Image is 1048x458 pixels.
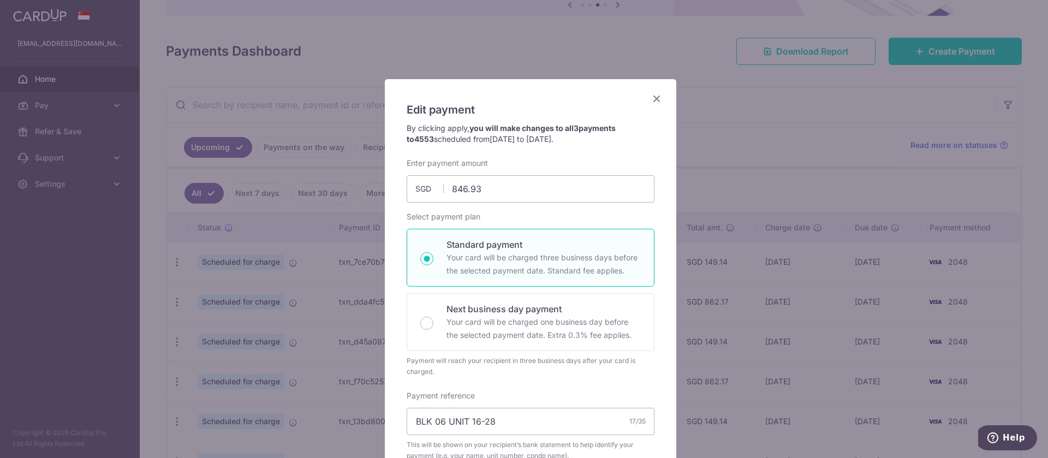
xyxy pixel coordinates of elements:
label: Payment reference [407,390,475,401]
p: By clicking apply, scheduled from . [407,123,654,145]
h5: Edit payment [407,101,654,118]
strong: you will make changes to all payments to [407,123,616,144]
p: Your card will be charged one business day before the selected payment date. Extra 0.3% fee applies. [446,316,641,342]
button: Close [650,92,663,105]
span: 4553 [414,134,434,144]
label: Enter payment amount [407,158,488,169]
span: SGD [415,183,444,194]
iframe: Opens a widget where you can find more information [978,425,1037,453]
div: 17/35 [629,416,646,427]
label: Select payment plan [407,211,480,222]
p: Your card will be charged three business days before the selected payment date. Standard fee appl... [446,251,641,277]
div: Payment will reach your recipient in three business days after your card is charged. [407,355,654,377]
p: Next business day payment [446,302,641,316]
input: 0.00 [407,175,654,203]
span: 3 [574,123,579,133]
span: [DATE] to [DATE] [490,134,551,144]
p: Standard payment [446,238,641,251]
